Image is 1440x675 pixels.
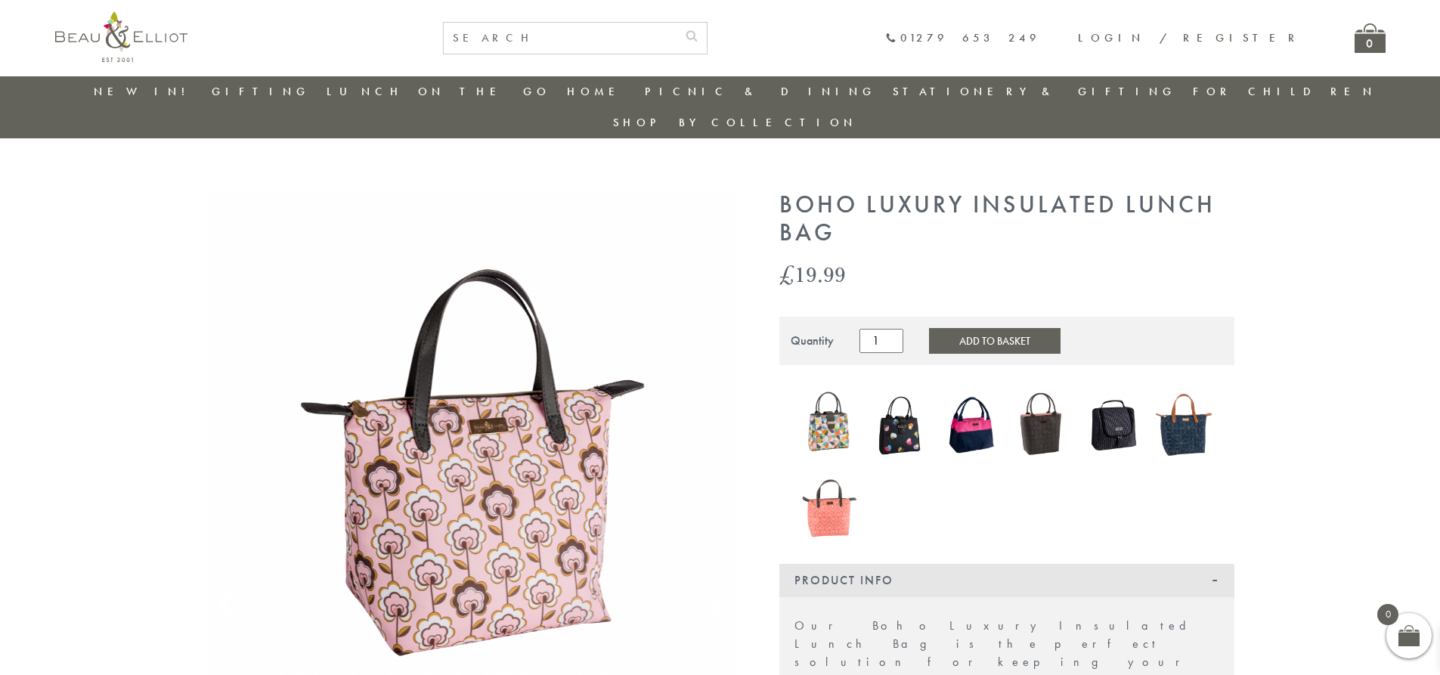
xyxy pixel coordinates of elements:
[872,392,928,461] a: Emily Heart Insulated Lunch Bag
[779,259,846,290] bdi: 19.99
[802,466,858,541] a: Insulated 7L Luxury Lunch Bag
[802,389,858,464] a: Carnaby Bloom Insulated Lunch Handbag
[929,328,1061,354] button: Add to Basket
[1156,388,1212,462] img: Navy 7L Luxury Insulated Lunch Bag
[802,466,858,538] img: Insulated 7L Luxury Lunch Bag
[1014,389,1070,461] img: Dove Insulated Lunch Bag
[1377,604,1398,625] span: 0
[779,259,794,290] span: £
[567,84,627,99] a: Home
[1193,84,1377,99] a: For Children
[55,11,187,62] img: logo
[1085,389,1141,461] img: Manhattan Larger Lunch Bag
[779,191,1234,247] h1: Boho Luxury Insulated Lunch Bag
[1078,30,1302,45] a: Login / Register
[779,564,1234,597] div: Product Info
[885,32,1040,45] a: 01279 653 249
[893,84,1176,99] a: Stationery & Gifting
[444,23,677,54] input: SEARCH
[212,84,310,99] a: Gifting
[1156,388,1212,466] a: Navy 7L Luxury Insulated Lunch Bag
[1085,389,1141,464] a: Manhattan Larger Lunch Bag
[791,334,834,348] div: Quantity
[613,115,857,130] a: Shop by collection
[872,392,928,458] img: Emily Heart Insulated Lunch Bag
[1014,389,1070,464] a: Dove Insulated Lunch Bag
[802,389,858,461] img: Carnaby Bloom Insulated Lunch Handbag
[943,389,999,464] a: Colour Block Insulated Lunch Bag
[94,84,195,99] a: New in!
[645,84,876,99] a: Picnic & Dining
[859,329,903,353] input: Product quantity
[943,389,999,461] img: Colour Block Insulated Lunch Bag
[1355,23,1386,53] a: 0
[327,84,550,99] a: Lunch On The Go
